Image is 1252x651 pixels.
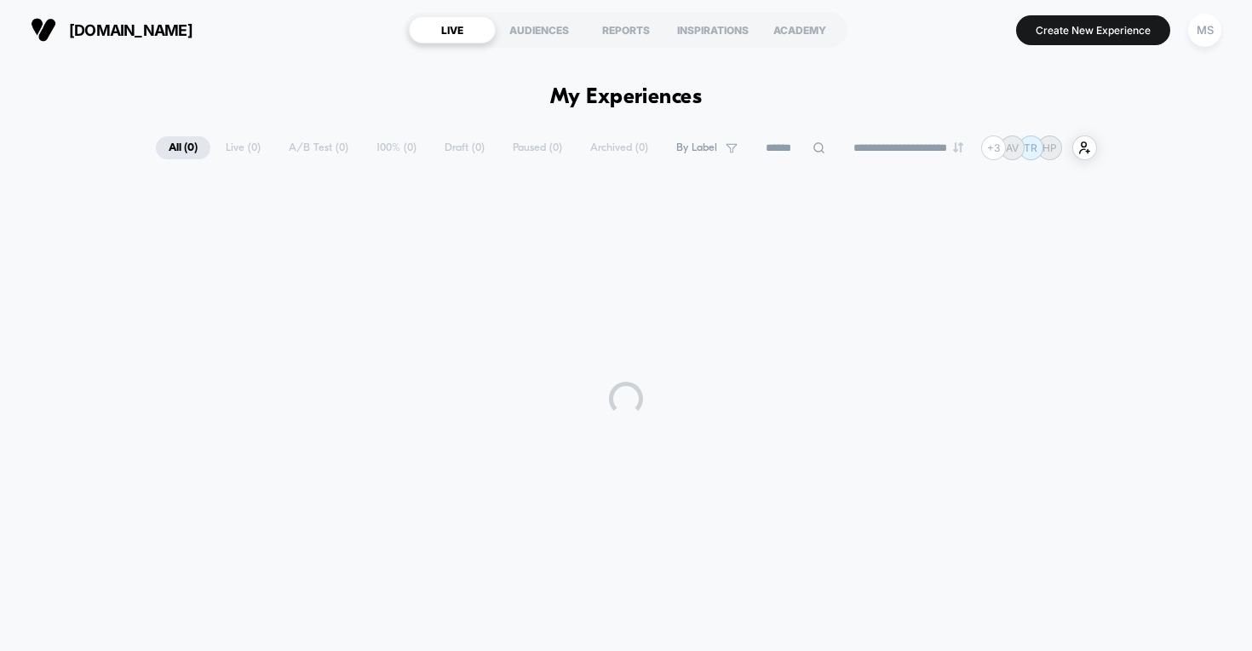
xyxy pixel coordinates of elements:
[676,141,717,154] span: By Label
[496,16,583,43] div: AUDIENCES
[156,136,210,159] span: All ( 0 )
[1024,141,1037,154] p: TR
[69,21,192,39] span: [DOMAIN_NAME]
[669,16,756,43] div: INSPIRATIONS
[409,16,496,43] div: LIVE
[981,135,1006,160] div: + 3
[583,16,669,43] div: REPORTS
[1006,141,1019,154] p: AV
[953,142,963,153] img: end
[1183,13,1226,48] button: MS
[550,85,703,110] h1: My Experiences
[1042,141,1057,154] p: HP
[26,16,198,43] button: [DOMAIN_NAME]
[756,16,843,43] div: ACADEMY
[31,17,56,43] img: Visually logo
[1016,15,1170,45] button: Create New Experience
[1188,14,1221,47] div: MS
